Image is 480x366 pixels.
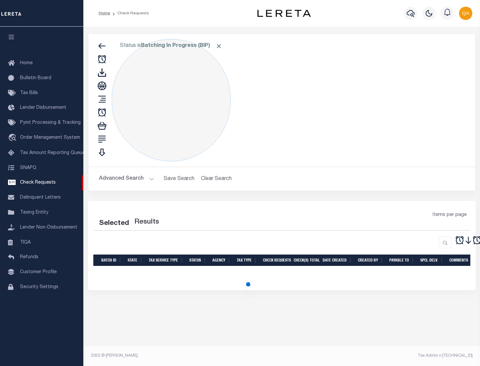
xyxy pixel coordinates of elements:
[20,105,66,110] span: Lender Disbursement
[20,255,38,260] span: Refunds
[20,195,61,200] span: Delinquent Letters
[141,43,222,49] b: Batching In Progress (BIP)
[20,151,85,155] span: Tax Amount Reporting Queue
[187,255,210,266] th: Status
[110,10,149,16] li: Check Requests
[20,210,48,215] span: Taxing Entity
[160,172,198,185] button: Save Search
[459,7,472,20] img: svg+xml;base64,PHN2ZyB4bWxucz0iaHR0cDovL3d3dy53My5vcmcvMjAwMC9zdmciIHBvaW50ZXItZXZlbnRzPSJub25lIi...
[146,255,187,266] th: Tax Service Type
[433,212,467,219] span: Items per page
[198,172,235,185] button: Clear Search
[387,255,418,266] th: Payable To
[20,165,36,170] span: SNAPQ
[447,255,477,266] th: Comments
[99,218,129,229] div: Selected
[20,285,58,289] span: Security Settings
[20,180,56,185] span: Check Requests
[134,217,159,228] label: Results
[20,225,77,230] span: Lender Non-Disbursement
[291,255,320,266] th: Check(s) Total
[86,353,282,359] div: 2025 © [PERSON_NAME].
[99,11,110,15] a: Home
[20,135,80,140] span: Order Management System
[112,39,231,161] div: Click to Edit
[257,10,311,17] img: logo-dark.svg
[8,134,19,142] i: travel_explore
[99,255,125,266] th: Batch Id
[287,353,473,359] div: Tax Admin v.[TECHNICAL_ID]
[20,120,81,125] span: Pymt Processing & Tracking
[20,61,33,66] span: Home
[20,240,31,245] span: TIQA
[99,172,154,185] button: Advanced Search
[215,43,222,50] span: Click to Remove
[320,255,355,266] th: Date Created
[20,76,51,81] span: Bulletin Board
[20,270,57,274] span: Customer Profile
[125,255,146,266] th: State
[20,91,38,95] span: Tax Bills
[234,255,260,266] th: Tax Type
[355,255,387,266] th: Created By
[418,255,447,266] th: Spcl Delv.
[210,255,234,266] th: Agency
[260,255,291,266] th: Check Requests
